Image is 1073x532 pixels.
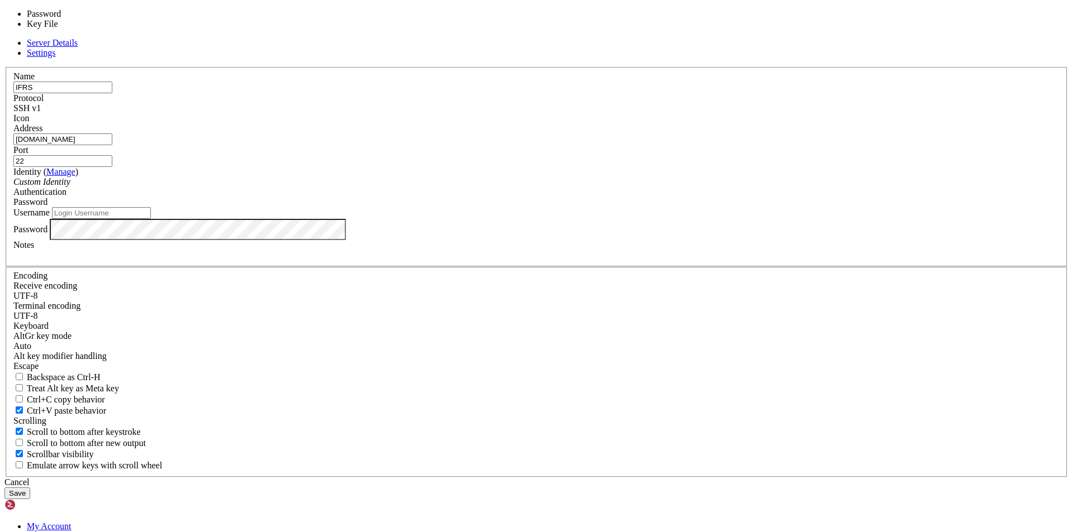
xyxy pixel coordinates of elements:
a: My Account [27,521,72,531]
label: Protocol [13,93,44,103]
div: Cancel [4,477,1069,487]
label: Icon [13,113,29,123]
div: Custom Identity [13,177,1060,187]
label: Address [13,123,42,133]
x-row: Wrong or missing login information [4,4,928,14]
span: UTF-8 [13,311,38,320]
span: Ctrl+C copy behavior [27,395,105,404]
label: When using the alternative screen buffer, and DECCKM (Application Cursor Keys) is active, mouse w... [13,461,162,470]
span: Backspace as Ctrl-H [27,372,101,382]
div: UTF-8 [13,291,1060,301]
span: Emulate arrow keys with scroll wheel [27,461,162,470]
div: Escape [13,361,1060,371]
input: Emulate arrow keys with scroll wheel [16,461,23,468]
button: Save [4,487,30,499]
input: Scroll to bottom after keystroke [16,428,23,435]
a: Manage [46,167,75,176]
span: Password [13,197,48,207]
span: Scroll to bottom after new output [27,438,146,448]
label: Set the expected encoding for data received from the host. If the encodings do not match, visual ... [13,281,77,290]
span: SSH v1 [13,103,41,113]
input: Host Name or IP [13,133,112,145]
label: The default terminal encoding. ISO-2022 enables character map translations (like graphics maps). ... [13,301,80,310]
li: Key File [27,19,120,29]
span: Escape [13,361,39,371]
input: Ctrl+C copy behavior [16,395,23,402]
label: Notes [13,240,34,250]
span: UTF-8 [13,291,38,300]
label: Scrolling [13,416,46,425]
label: Port [13,145,29,155]
label: Scroll to bottom after new output. [13,438,146,448]
input: Ctrl+V paste behavior [16,406,23,414]
input: Scroll to bottom after new output [16,439,23,446]
div: Password [13,197,1060,207]
span: ( ) [44,167,78,176]
div: (0, 1) [4,14,9,23]
a: Server Details [27,38,78,47]
a: Settings [27,48,56,57]
span: Auto [13,341,31,351]
label: Set the expected encoding for data received from the host. If the encodings do not match, visual ... [13,331,72,341]
label: Keyboard [13,321,49,330]
label: Encoding [13,271,48,280]
label: Whether the Alt key acts as a Meta key or as a distinct Alt key. [13,384,119,393]
label: Ctrl+V pastes if true, sends ^V to host if false. Ctrl+Shift+V sends ^V to host if true, pastes i... [13,406,106,415]
span: Treat Alt key as Meta key [27,384,119,393]
span: Scrollbar visibility [27,449,94,459]
label: Username [13,208,50,217]
i: Custom Identity [13,177,70,186]
input: Scrollbar visibility [16,450,23,457]
label: If true, the backspace should send BS ('\x08', aka ^H). Otherwise the backspace key should send '... [13,372,101,382]
label: Name [13,71,35,81]
div: UTF-8 [13,311,1060,321]
input: Port Number [13,155,112,167]
label: Password [13,224,48,233]
input: Login Username [52,207,151,219]
input: Backspace as Ctrl-H [16,373,23,380]
div: SSH v1 [13,103,1060,113]
label: Identity [13,167,78,176]
label: The vertical scrollbar mode. [13,449,94,459]
label: Controls how the Alt key is handled. Escape: Send an ESC prefix. 8-Bit: Add 128 to the typed char... [13,351,107,361]
span: Scroll to bottom after keystroke [27,427,141,437]
label: Whether to scroll to the bottom on any keystroke. [13,427,141,437]
img: Shellngn [4,499,69,510]
input: Server Name [13,82,112,93]
input: Treat Alt key as Meta key [16,384,23,391]
li: Password [27,9,120,19]
label: Ctrl-C copies if true, send ^C to host if false. Ctrl-Shift-C sends ^C to host if true, copies if... [13,395,105,404]
span: Ctrl+V paste behavior [27,406,106,415]
div: Auto [13,341,1060,351]
label: Authentication [13,187,67,196]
